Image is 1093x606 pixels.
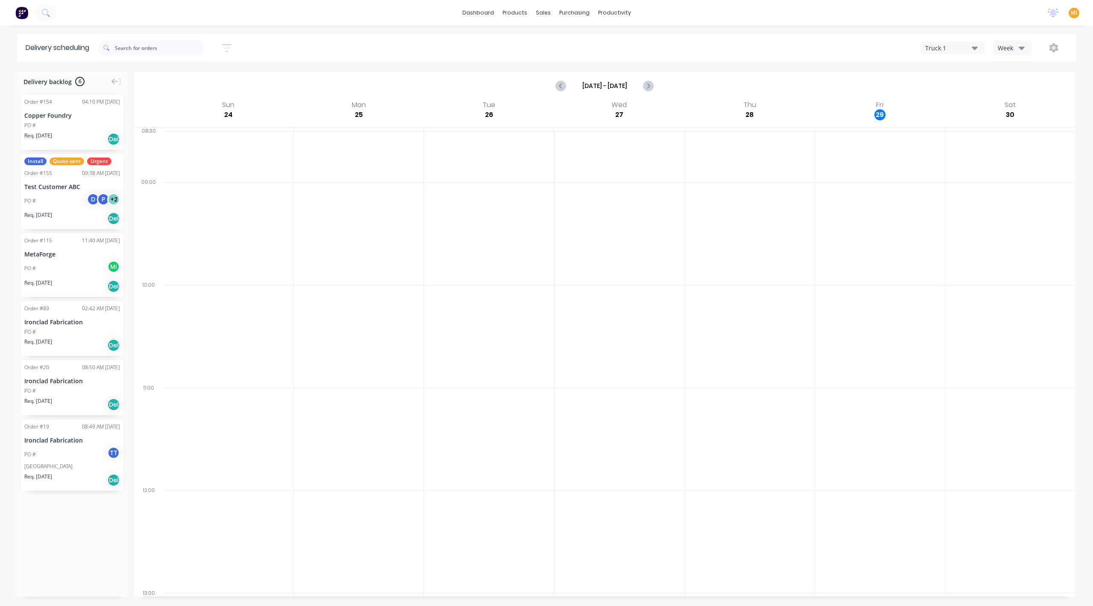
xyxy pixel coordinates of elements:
div: Week [998,44,1023,52]
div: P [97,193,110,206]
div: MetaForge [24,250,120,259]
div: 04:10 PM [DATE] [82,98,120,106]
div: Wed [609,101,629,109]
div: + 2 [107,193,120,206]
div: Del [107,339,120,352]
div: 12:00 [134,485,163,588]
div: 11:40 AM [DATE] [82,237,120,245]
div: products [498,6,532,19]
div: 30 [1005,109,1016,120]
div: PO # [24,122,36,129]
div: PO # [24,197,36,205]
div: Mon [349,101,368,109]
div: 09:38 AM [DATE] [82,169,120,177]
div: Delivery scheduling [17,34,98,61]
div: Order # 155 [24,169,52,177]
button: Truck 1 [921,41,985,54]
div: 08:50 AM [DATE] [82,364,120,371]
div: PO # [24,387,36,395]
span: Req. [DATE] [24,397,52,405]
span: Install [24,157,47,165]
div: 26 [483,109,494,120]
div: Copper Foundry [24,111,120,120]
div: M I [107,260,120,273]
div: 10:00 [134,280,163,383]
div: 27 [614,109,625,120]
div: Sat [1002,101,1018,109]
div: 08:49 AM [DATE] [82,423,120,431]
div: Ironclad Fabrication [24,376,120,385]
div: PO # [24,328,36,336]
div: Sun [219,101,237,109]
div: PO # [24,451,36,458]
div: Del [107,398,120,411]
div: Del [107,212,120,225]
div: 24 [223,109,234,120]
div: T T [107,446,120,459]
div: productivity [594,6,635,19]
span: Req. [DATE] [24,473,52,481]
div: Order # 89 [24,305,49,312]
div: PO # [24,265,36,272]
div: 02:42 AM [DATE] [82,305,120,312]
span: 6 [75,77,85,86]
div: purchasing [555,6,594,19]
button: Week [993,41,1032,55]
div: Truck 1 [925,44,972,52]
div: Test Customer ABC [24,182,120,191]
div: Del [107,474,120,487]
div: 13:00 [134,588,163,598]
span: Req. [DATE] [24,211,52,219]
span: Req. [DATE] [24,132,52,140]
div: Order # 19 [24,423,49,431]
a: dashboard [458,6,498,19]
div: Fri [874,101,886,109]
img: Factory [15,6,28,19]
div: Order # 20 [24,364,49,371]
span: Req. [DATE] [24,338,52,346]
div: [GEOGRAPHIC_DATA] [24,463,120,470]
div: Del [107,133,120,146]
div: Del [107,280,120,293]
span: Delivery backlog [23,77,72,86]
div: 11:00 [134,383,163,486]
div: Order # 115 [24,237,52,245]
input: Search for orders [115,39,205,56]
div: 29 [874,109,886,120]
div: sales [532,6,555,19]
div: D [87,193,99,206]
div: Thu [741,101,759,109]
span: Quote sent [50,157,84,165]
div: 28 [744,109,755,120]
span: MI [1071,9,1077,17]
span: Req. [DATE] [24,279,52,287]
div: Ironclad Fabrication [24,436,120,445]
div: 09:00 [134,177,163,280]
div: Tue [480,101,498,109]
div: Order # 154 [24,98,52,106]
div: 08:30 [134,126,163,177]
div: Ironclad Fabrication [24,318,120,326]
div: 25 [353,109,364,120]
span: Urgent [87,157,111,165]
